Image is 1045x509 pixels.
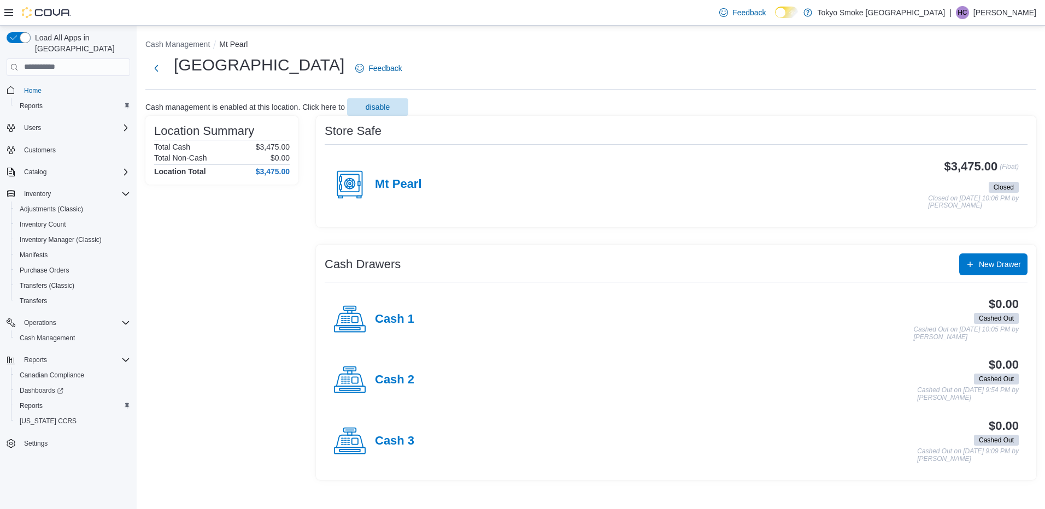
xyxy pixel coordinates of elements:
[24,356,47,364] span: Reports
[20,102,43,110] span: Reports
[347,98,408,116] button: disable
[973,6,1036,19] p: [PERSON_NAME]
[989,182,1019,193] span: Closed
[11,232,134,247] button: Inventory Manager (Classic)
[15,233,130,246] span: Inventory Manager (Classic)
[15,218,130,231] span: Inventory Count
[20,165,130,179] span: Catalog
[715,2,770,23] a: Feedback
[20,353,130,366] span: Reports
[979,313,1014,323] span: Cashed Out
[20,121,45,134] button: Users
[24,190,51,198] span: Inventory
[20,121,130,134] span: Users
[11,217,134,232] button: Inventory Count
[979,259,1021,270] span: New Drawer
[20,386,63,395] span: Dashboards
[20,401,43,410] span: Reports
[375,373,414,387] h4: Cash 2
[20,205,83,214] span: Adjustments (Classic)
[775,7,798,18] input: Dark Mode
[979,435,1014,445] span: Cashed Out
[20,266,69,275] span: Purchase Orders
[375,177,422,192] h4: Mt Pearl
[154,143,190,151] h6: Total Cash
[20,84,130,97] span: Home
[15,218,71,231] a: Inventory Count
[271,153,290,162] p: $0.00
[366,102,390,113] span: disable
[174,54,344,76] h1: [GEOGRAPHIC_DATA]
[15,99,130,113] span: Reports
[20,417,77,425] span: [US_STATE] CCRS
[15,399,130,412] span: Reports
[20,316,61,329] button: Operations
[20,84,46,97] a: Home
[20,353,51,366] button: Reports
[974,374,1019,384] span: Cashed Out
[325,125,381,138] h3: Store Safe
[15,294,51,307] a: Transfers
[2,315,134,330] button: Operations
[11,398,134,413] button: Reports
[24,123,41,132] span: Users
[917,448,1019,463] p: Cashed Out on [DATE] 9:09 PM by [PERSON_NAME]
[15,332,79,345] a: Cash Management
[154,125,254,138] h3: Location Summary
[11,330,134,346] button: Cash Management
[154,153,207,162] h6: Total Non-Cash
[256,167,290,176] h4: $3,475.00
[2,164,134,180] button: Catalog
[949,6,952,19] p: |
[7,78,130,480] nav: Complex example
[375,434,414,448] h4: Cash 3
[15,279,130,292] span: Transfers (Classic)
[20,281,74,290] span: Transfers (Classic)
[154,167,206,176] h4: Location Total
[20,235,102,244] span: Inventory Manager (Classic)
[11,383,134,398] a: Dashboards
[20,144,60,157] a: Customers
[145,57,167,79] button: Next
[31,32,130,54] span: Load All Apps in [GEOGRAPHIC_DATA]
[15,369,130,382] span: Canadian Compliance
[974,435,1019,446] span: Cashed Out
[325,258,401,271] h3: Cash Drawers
[2,435,134,451] button: Settings
[219,40,248,49] button: Mt Pearl
[15,369,89,382] a: Canadian Compliance
[20,316,130,329] span: Operations
[2,352,134,368] button: Reports
[24,86,42,95] span: Home
[928,195,1019,210] p: Closed on [DATE] 10:06 PM by [PERSON_NAME]
[15,415,130,428] span: Washington CCRS
[24,439,48,448] span: Settings
[1000,160,1019,180] p: (Float)
[20,251,48,259] span: Manifests
[15,264,74,277] a: Purchase Orders
[20,165,51,179] button: Catalog
[20,334,75,342] span: Cash Management
[145,40,210,49] button: Cash Management
[15,415,81,428] a: [US_STATE] CCRS
[994,182,1014,192] span: Closed
[974,313,1019,324] span: Cashed Out
[2,120,134,135] button: Users
[24,146,56,155] span: Customers
[15,399,47,412] a: Reports
[256,143,290,151] p: $3,475.00
[15,332,130,345] span: Cash Management
[368,63,402,74] span: Feedback
[944,160,998,173] h3: $3,475.00
[20,220,66,229] span: Inventory Count
[956,6,969,19] div: Heather Chafe
[20,371,84,380] span: Canadian Compliance
[11,263,134,278] button: Purchase Orders
[11,202,134,217] button: Adjustments (Classic)
[11,413,134,429] button: [US_STATE] CCRS
[20,187,130,200] span: Inventory
[979,374,1014,384] span: Cashed Out
[732,7,766,18] span: Feedback
[15,264,130,277] span: Purchase Orders
[15,233,106,246] a: Inventory Manager (Classic)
